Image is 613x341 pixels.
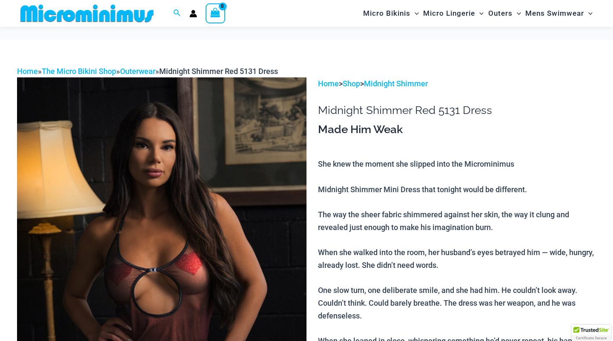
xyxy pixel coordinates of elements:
a: The Micro Bikini Shop [42,67,116,76]
div: TrustedSite Certified [572,325,611,341]
a: Account icon link [189,10,197,17]
a: Micro LingerieMenu ToggleMenu Toggle [421,3,486,24]
h3: Made Him Weak [318,122,596,137]
a: Home [318,79,339,88]
a: Outerwear [120,67,155,76]
span: » » » [17,67,278,76]
nav: Site Navigation [360,1,596,26]
span: Menu Toggle [584,3,593,24]
a: View Shopping Cart, empty [206,3,225,23]
span: Menu Toggle [410,3,419,24]
a: Home [17,67,38,76]
h1: Midnight Shimmer Red 5131 Dress [318,104,596,117]
span: Micro Bikinis [363,3,410,24]
span: Mens Swimwear [525,3,584,24]
a: Search icon link [173,8,181,19]
img: MM SHOP LOGO FLAT [17,4,157,23]
span: Outers [488,3,513,24]
a: Midnight Shimmer [364,79,428,88]
a: Mens SwimwearMenu ToggleMenu Toggle [523,3,595,24]
span: Menu Toggle [513,3,521,24]
p: > > [318,77,596,90]
a: OutersMenu ToggleMenu Toggle [486,3,523,24]
span: Midnight Shimmer Red 5131 Dress [159,67,278,76]
span: Menu Toggle [475,3,484,24]
a: Shop [343,79,360,88]
span: Micro Lingerie [423,3,475,24]
a: Micro BikinisMenu ToggleMenu Toggle [361,3,421,24]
